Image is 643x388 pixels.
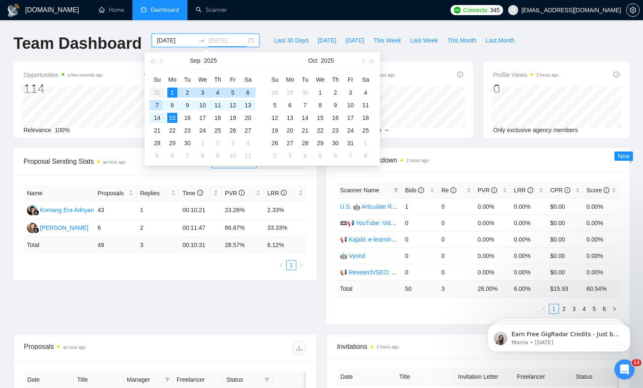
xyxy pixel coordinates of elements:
span: filter [165,377,170,382]
td: 2025-09-30 [298,86,313,99]
button: [DATE] [313,34,341,47]
div: 1 [198,138,208,148]
div: 13 [243,100,253,110]
span: Re [441,187,456,194]
td: 2025-10-18 [358,112,373,124]
td: 2025-10-25 [358,124,373,137]
td: 2025-09-13 [240,99,256,112]
a: U.S. 🤖 Articulate Rise & Storyline / SCORM [340,203,456,210]
th: Su [150,73,165,86]
td: 2025-09-28 [267,86,282,99]
div: 10 [198,100,208,110]
a: 2 [559,304,569,314]
th: Su [267,73,282,86]
div: 1 [315,88,325,98]
span: Relevance [24,127,51,133]
a: 5 [590,304,599,314]
p: Message from Mariia, sent 4w ago [37,32,145,40]
span: swap-right [198,37,205,44]
span: info-circle [603,187,609,193]
a: 1 [549,304,559,314]
th: Replies [137,185,179,202]
div: 11 [361,100,371,110]
td: 2025-10-07 [298,99,313,112]
span: [DATE] [318,36,336,45]
td: 2025-09-25 [210,124,225,137]
a: 📼📢 YouTube: Video Editing [340,220,417,226]
th: Fr [225,73,240,86]
td: 2025-09-15 [165,112,180,124]
button: right [609,304,619,314]
span: Scanner Name [340,187,379,194]
th: Proposals [94,185,137,202]
td: 2025-09-30 [180,137,195,149]
div: 17 [198,113,208,123]
span: setting [627,7,639,13]
div: 7 [345,151,356,161]
button: setting [626,3,640,17]
td: 2025-10-01 [313,86,328,99]
td: 2025-09-04 [210,86,225,99]
img: Profile image for Mariia [19,25,32,39]
td: 2025-09-19 [225,112,240,124]
td: 2025-10-19 [267,124,282,137]
span: 345 [490,5,499,15]
span: Bids [405,187,424,194]
span: This Week [373,36,401,45]
a: searchScanner [196,6,227,13]
td: 2025-09-02 [180,86,195,99]
div: 11 [213,100,223,110]
div: 10 [228,151,238,161]
div: 4 [213,88,223,98]
a: NK[PERSON_NAME] [27,224,88,231]
div: 22 [315,125,325,136]
div: 3 [228,138,238,148]
div: 24 [345,125,356,136]
a: 3 [569,304,579,314]
span: Acceptance Rate [337,127,382,133]
div: 15 [167,113,177,123]
span: user [510,7,516,13]
a: setting [626,7,640,13]
span: info-circle [564,187,570,193]
td: 2025-10-27 [282,137,298,149]
div: 9 [330,100,340,110]
div: 11 [243,151,253,161]
div: 2 [270,151,280,161]
td: 2025-09-14 [150,112,165,124]
time: a few seconds ago [68,73,103,77]
th: Sa [240,73,256,86]
td: 2025-10-04 [358,86,373,99]
div: 8 [315,100,325,110]
td: 2025-10-26 [267,137,282,149]
div: 17 [345,113,356,123]
div: 114 [24,81,103,97]
td: 2025-09-08 [165,99,180,112]
td: 2025-10-07 [180,149,195,162]
span: filter [263,373,271,386]
span: filter [392,184,400,197]
time: 2 hours ago [372,73,395,77]
span: PVR [478,187,498,194]
span: Dashboard [151,6,179,13]
button: 2025 [204,52,217,69]
span: Last Month [485,36,514,45]
td: 2025-09-28 [150,137,165,149]
td: 2025-10-11 [358,99,373,112]
td: 2025-10-04 [240,137,256,149]
td: 2025-10-21 [298,124,313,137]
th: Th [328,73,343,86]
span: Proposals [98,189,127,198]
th: We [195,73,210,86]
div: 28 [300,138,310,148]
td: 2025-10-29 [313,137,328,149]
div: 29 [285,88,295,98]
div: 31 [345,138,356,148]
time: 2 hours ago [536,73,559,77]
td: 2025-09-12 [225,99,240,112]
td: 2025-10-13 [282,112,298,124]
img: logo [7,4,20,17]
div: 27 [285,138,295,148]
td: 2025-09-06 [240,86,256,99]
a: 6 [600,304,609,314]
